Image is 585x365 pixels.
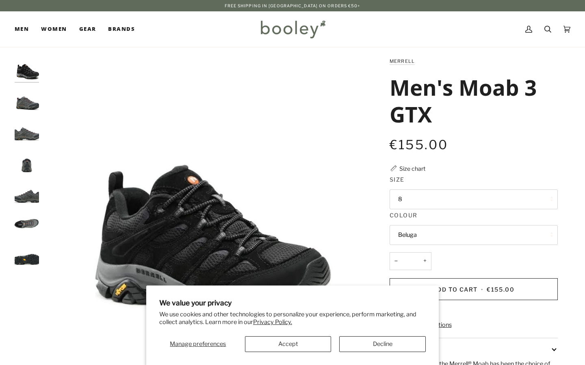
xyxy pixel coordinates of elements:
button: 8 [390,189,558,209]
span: €155.00 [487,286,514,293]
img: Merrell Men's Moab 3 GTX Beluga - Booley Galway [15,181,39,206]
span: Add to Cart [433,286,478,293]
button: Add to Cart • €155.00 [390,278,558,300]
span: Size [390,175,405,184]
span: Gear [79,25,96,33]
h2: We value your privacy [159,298,426,307]
span: Men [15,25,29,33]
span: Brands [108,25,135,33]
button: − [390,252,403,271]
a: Privacy Policy. [253,318,292,326]
img: Merrell Men's Moab 3 GTX Beluga - Booley Galway [15,150,39,174]
input: Quantity [390,252,431,271]
button: Accept [245,336,331,352]
a: Men [15,11,35,47]
span: Women [41,25,67,33]
img: Merrell Men's Moab 3 GTX Beluga - Booley Galway [15,243,39,268]
button: Description [390,338,558,360]
span: €155.00 [390,137,448,152]
span: Colour [390,211,418,219]
p: We use cookies and other technologies to personalize your experience, perform marketing, and coll... [159,311,426,326]
img: Merrell Men's Moab 3 GTX Beluga - Booley Galway [15,119,39,143]
h1: Men's Moab 3 GTX [390,74,552,127]
p: Free Shipping in [GEOGRAPHIC_DATA] on Orders €50+ [225,2,361,9]
button: Manage preferences [159,336,237,352]
img: Merrell Men's Moab 3 GTX Wide Beluga - Booley Galway [15,88,39,112]
img: Merrell Men's Moab 3 GTX Beluga - Booley Galway [15,212,39,236]
button: + [418,252,431,271]
a: Gear [73,11,102,47]
button: Beluga [390,225,558,245]
a: Brands [102,11,141,47]
a: More payment options [390,321,558,330]
span: Manage preferences [170,340,226,348]
a: Merrell [390,58,415,64]
img: Booley [257,17,328,41]
img: Merrell Men's Moab 3 GTX Black / Grey - Booley Galway [15,57,39,81]
a: Women [35,11,73,47]
div: Size chart [399,164,425,173]
span: • [479,286,485,293]
button: Decline [339,336,426,352]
